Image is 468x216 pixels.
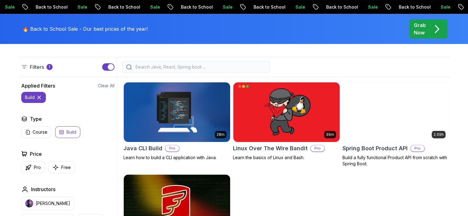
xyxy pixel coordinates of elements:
p: 28m [217,132,225,137]
h2: Java CLI Build [123,144,162,153]
h2: Spring Boot Product API [342,144,408,153]
button: build [21,92,46,103]
p: Back to School [166,4,208,10]
h2: Applied Filters [21,82,55,89]
img: Spring Boot Product API card [343,82,449,142]
p: Back to School [94,4,135,10]
h2: Price [30,150,42,158]
p: Pro [166,145,179,151]
p: Pro [411,145,424,151]
img: instructor img [25,199,33,207]
p: Grab Now [414,22,426,36]
p: Back to School [239,4,281,10]
p: 🔥 Back to School Sale - Our best prices of the year! [22,25,148,33]
p: Pro [34,164,41,171]
p: 2.09h [434,132,444,137]
p: Back to School [384,4,426,10]
img: Java CLI Build card [124,82,230,142]
p: 1 [49,65,50,69]
p: Filters [30,63,44,71]
a: Java CLI Build card28mJava CLI BuildProLearn how to build a CLI application with Java. [123,82,230,161]
img: Linux Over The Wire Bandit card [233,82,340,142]
p: Sale [281,4,300,10]
p: Sale [135,4,155,10]
p: Back to School [21,4,63,10]
p: Build a fully functional Product API from scratch with Spring Boot. [342,155,450,167]
p: Course [33,129,47,135]
button: Build [55,126,80,138]
p: build [25,94,35,100]
p: Sale [426,4,446,10]
p: Learn how to build a CLI application with Java. [123,155,230,161]
p: Pro [311,145,324,151]
p: Build [66,129,76,135]
button: Pro [21,161,45,173]
h2: Type [30,115,42,123]
button: Free [49,161,75,173]
a: Spring Boot Product API card2.09hSpring Boot Product APIProBuild a fully functional Product API f... [342,82,450,167]
p: Sale [353,4,373,10]
h2: Linux Over The Wire Bandit [233,144,308,153]
p: Free [61,164,71,171]
p: Sale [208,4,228,10]
p: [PERSON_NAME] [36,200,70,206]
p: 39m [326,132,334,137]
p: Learn the basics of Linux and Bash. [233,155,340,161]
input: Search Java, React, Spring boot ... [134,64,266,70]
button: Clear All [98,83,114,89]
h2: Instructors [31,186,55,193]
button: Course [21,126,51,138]
a: Linux Over The Wire Bandit card39mLinux Over The Wire BanditProLearn the basics of Linux and Bash. [233,82,340,161]
button: instructor img[PERSON_NAME] [21,197,74,210]
p: Back to School [311,4,353,10]
p: Sale [63,4,82,10]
